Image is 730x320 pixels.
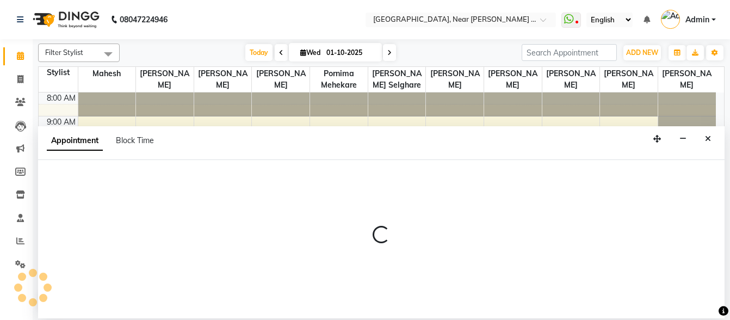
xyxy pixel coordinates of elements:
div: 9:00 AM [45,116,78,128]
img: logo [28,4,102,35]
button: Close [700,131,716,147]
span: [PERSON_NAME] Selghare [368,67,426,92]
span: ADD NEW [626,48,658,57]
span: [PERSON_NAME] [658,67,716,92]
span: [PERSON_NAME] [484,67,542,92]
span: Today [245,44,273,61]
span: [PERSON_NAME] [426,67,484,92]
span: Mahesh [78,67,136,81]
span: [PERSON_NAME] [542,67,600,92]
div: 8:00 AM [45,93,78,104]
span: [PERSON_NAME] [600,67,658,92]
button: ADD NEW [623,45,661,60]
span: [PERSON_NAME] [194,67,252,92]
img: Admin [661,10,680,29]
span: Wed [298,48,323,57]
b: 08047224946 [120,4,168,35]
input: Search Appointment [522,44,617,61]
span: Appointment [47,131,103,151]
input: 2025-10-01 [323,45,378,61]
span: Pornima Mehekare [310,67,368,92]
span: [PERSON_NAME] [136,67,194,92]
span: Admin [685,14,709,26]
div: Stylist [39,67,78,78]
span: Filter Stylist [45,48,83,57]
span: [PERSON_NAME] [252,67,310,92]
span: Block Time [116,136,154,145]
